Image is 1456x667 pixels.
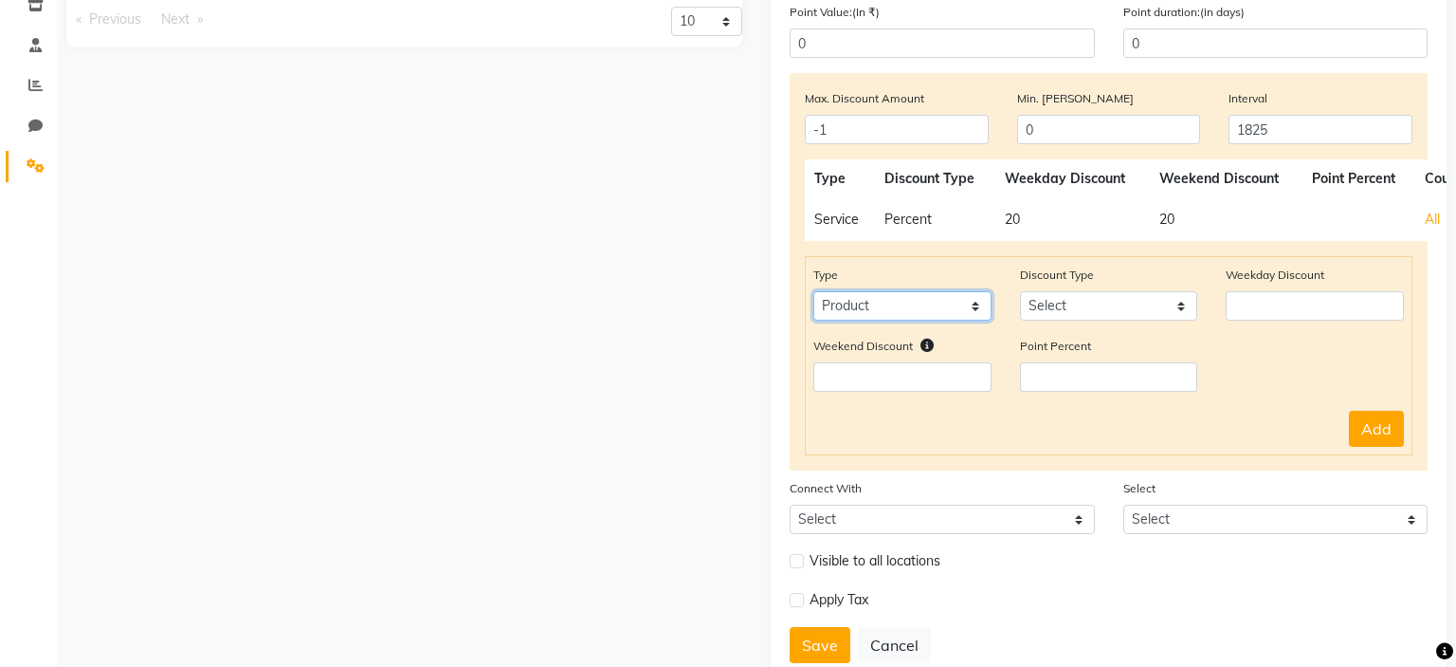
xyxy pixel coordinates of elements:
label: Point Value:(In ₹) [790,4,880,21]
span: Previous [89,10,141,28]
th: Type [805,159,875,198]
span: All [1425,211,1440,228]
nav: Pagination [66,7,391,32]
td: 20 [995,198,1149,241]
td: Service [805,198,875,241]
label: Weekend Discount [813,338,913,355]
button: Save [790,627,850,663]
label: Point duration:(in days) [1123,4,1245,21]
span: Apply Tax [810,590,868,610]
label: Interval [1228,90,1267,107]
label: Connect With [790,480,862,497]
span: Visible to all locations [810,551,940,571]
th: Point Percent [1302,159,1415,198]
label: Type [813,267,838,284]
th: Weekday Discount [995,159,1149,198]
label: Min. [PERSON_NAME] [1017,90,1134,107]
label: Point Percent [1020,338,1091,355]
label: Weekday Discount [1226,267,1324,284]
label: Select [1123,480,1156,497]
td: 20 [1150,198,1302,241]
th: Discount Type [875,159,995,198]
button: Add [1349,411,1404,447]
label: Discount Type [1020,267,1094,284]
label: Max. Discount Amount [805,90,924,107]
span: Next [161,10,190,28]
button: Cancel [858,627,931,663]
th: Weekend Discount [1150,159,1302,198]
td: Percent [875,198,995,241]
